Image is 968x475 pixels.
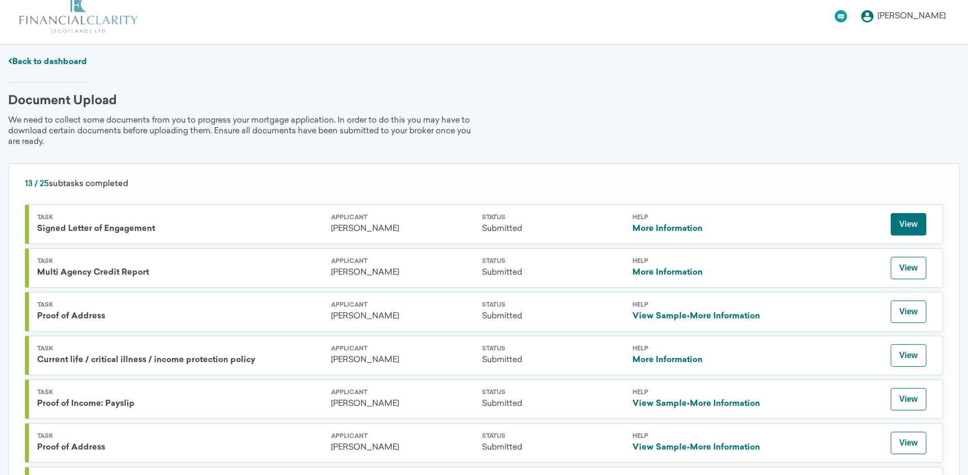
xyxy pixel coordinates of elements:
div: Submitted [482,399,625,409]
div: Help [632,346,775,352]
div: Applicant [331,258,474,264]
div: Task [37,346,323,352]
a: More Information [690,312,760,320]
button: View [891,432,926,454]
span: 13 / 25 [25,180,49,188]
div: Applicant [331,215,474,221]
div: Proof of Address [37,311,323,322]
a: Back to dashboard [8,58,87,66]
div: Signed Letter of Engagement [37,224,323,234]
div: • [632,311,775,322]
div: Status [482,433,625,439]
a: More Information [690,443,760,452]
div: Status [482,258,625,264]
div: Submitted [482,224,625,234]
button: View [891,344,926,367]
div: [PERSON_NAME] [331,399,474,409]
a: More Information [632,356,703,364]
a: More Information [690,400,760,408]
div: Proof of Income: Payslip [37,399,323,409]
div: subtasks completed [25,180,943,188]
button: View [891,388,926,410]
div: Status [482,302,625,308]
div: Submitted [482,268,625,278]
a: More Information [632,269,703,277]
div: Proof of Address [37,442,323,453]
div: Task [37,302,323,308]
div: Help [632,390,775,396]
div: Applicant [331,390,474,396]
div: We need to collect some documents from you to progress your mortgage application. In order to do ... [8,115,484,147]
div: Help [632,258,775,264]
div: [PERSON_NAME] [331,442,474,453]
div: Applicant [331,346,474,352]
div: Task [37,258,323,264]
div: Task [37,215,323,221]
div: Task [37,433,323,439]
div: [PERSON_NAME] [331,311,474,322]
div: • [632,442,775,453]
div: Status [482,215,625,221]
div: Help [632,433,775,439]
button: View [891,301,926,323]
button: View [891,257,926,279]
button: View [891,213,926,235]
div: Applicant [331,302,474,308]
div: Submitted [482,311,625,322]
div: Task [37,390,323,396]
a: View Sample [632,443,687,452]
div: [PERSON_NAME] [331,268,474,278]
a: View Sample [632,400,687,408]
a: View Sample [632,312,687,320]
div: [PERSON_NAME] [331,355,474,366]
div: Document Upload [8,95,117,107]
div: Current life / critical illness / income protection policy [37,355,323,366]
div: Help [632,302,775,308]
div: Multi Agency Credit Report [37,268,323,278]
div: Applicant [331,433,474,439]
div: Status [482,390,625,396]
div: • [632,399,775,409]
div: [PERSON_NAME] [878,12,946,20]
div: [PERSON_NAME] [331,224,474,234]
div: Submitted [482,442,625,453]
div: Help [632,215,775,221]
div: Submitted [482,355,625,366]
a: More Information [632,225,703,233]
div: Status [482,346,625,352]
